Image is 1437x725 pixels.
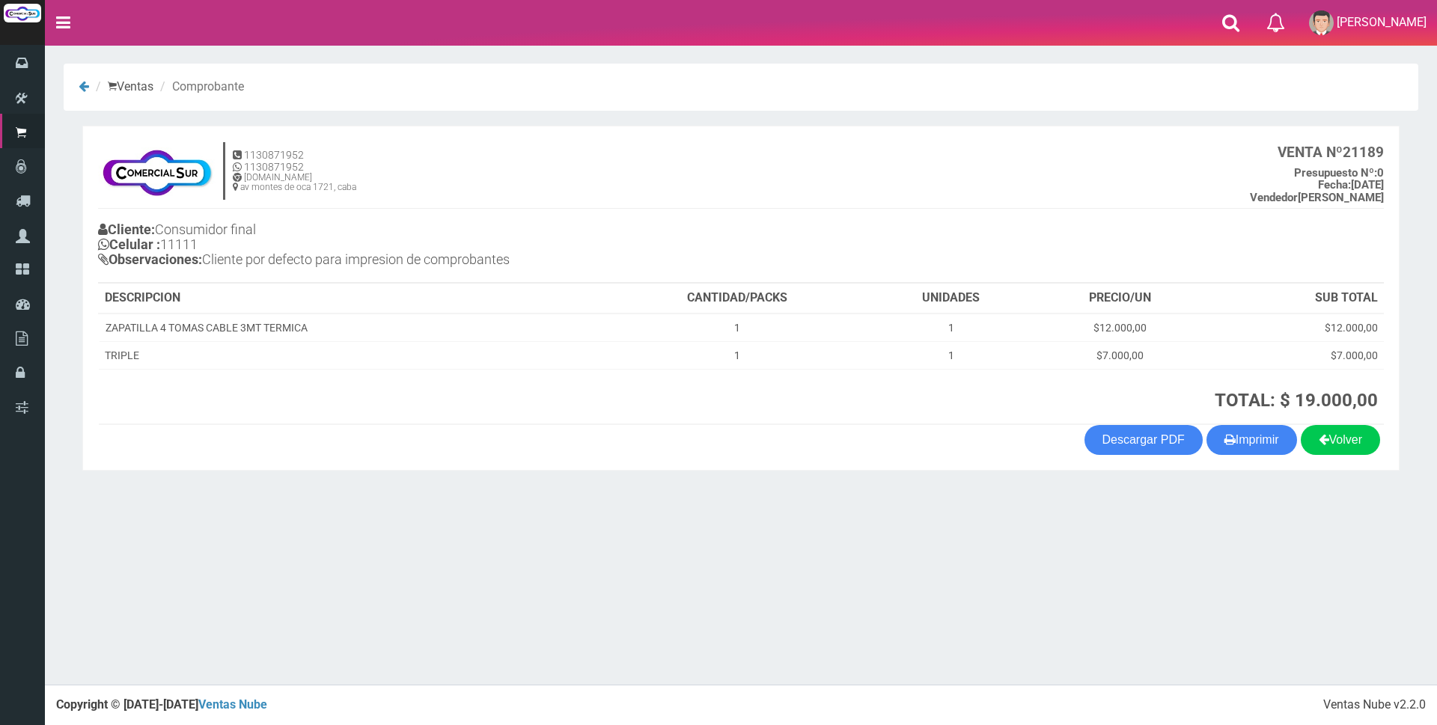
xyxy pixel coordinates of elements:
b: 0 [1294,166,1384,180]
img: User Image [1309,10,1334,35]
a: Ventas Nube [198,697,267,712]
a: Volver [1301,425,1380,455]
td: $7.000,00 [1033,341,1207,369]
div: Ventas Nube v2.2.0 [1323,697,1426,714]
b: 21189 [1278,144,1384,161]
strong: Presupuesto Nº: [1294,166,1377,180]
h6: [DOMAIN_NAME] av montes de oca 1721, caba [233,173,356,192]
strong: TOTAL: $ 19.000,00 [1215,390,1378,411]
td: 1 [605,341,869,369]
strong: Fecha: [1318,178,1351,192]
td: ZAPATILLA 4 TOMAS CABLE 3MT TERMICA [99,313,605,342]
td: $12.000,00 [1207,313,1384,342]
td: 1 [869,341,1033,369]
b: [DATE] [1318,178,1384,192]
li: Ventas [92,79,153,96]
th: SUB TOTAL [1207,284,1384,313]
td: TRIPLE [99,341,605,369]
td: 1 [605,313,869,342]
button: Imprimir [1206,425,1297,455]
th: PRECIO/UN [1033,284,1207,313]
strong: Copyright © [DATE]-[DATE] [56,697,267,712]
td: 1 [869,313,1033,342]
h4: Consumidor final 11111 Cliente por defecto para impresion de comprobantes [98,218,741,274]
th: CANTIDAD/PACKS [605,284,869,313]
b: [PERSON_NAME] [1250,191,1384,204]
th: UNIDADES [869,284,1033,313]
td: $7.000,00 [1207,341,1384,369]
b: Celular : [98,236,160,252]
td: $12.000,00 [1033,313,1207,342]
b: Observaciones: [98,251,202,267]
img: Logo grande [4,4,41,22]
strong: VENTA Nº [1278,144,1343,161]
a: Descargar PDF [1084,425,1203,455]
strong: Vendedor [1250,191,1298,204]
img: f695dc5f3a855ddc19300c990e0c55a2.jpg [98,141,216,201]
th: DESCRIPCION [99,284,605,313]
li: Comprobante [156,79,244,96]
h5: 1130871952 1130871952 [233,150,356,173]
b: Cliente: [98,221,155,237]
span: [PERSON_NAME] [1337,15,1427,29]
